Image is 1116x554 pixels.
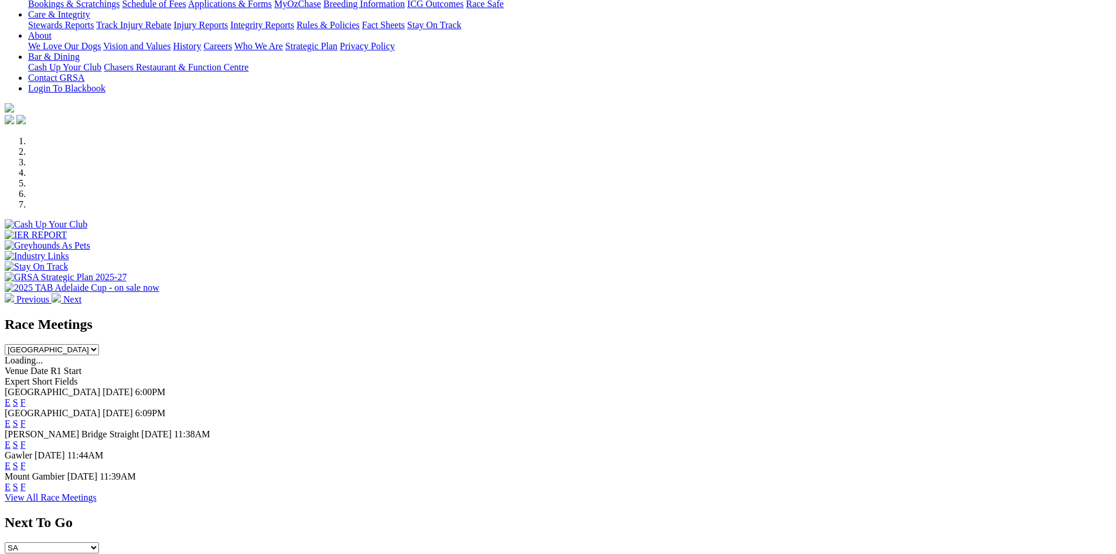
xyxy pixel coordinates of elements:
a: E [5,440,11,450]
a: Contact GRSA [28,73,84,83]
img: chevron-right-pager-white.svg [52,293,61,303]
span: Loading... [5,355,43,365]
div: About [28,41,1111,52]
a: E [5,461,11,471]
img: Industry Links [5,251,69,261]
a: F [21,419,26,429]
span: Expert [5,376,30,386]
img: 2025 TAB Adelaide Cup - on sale now [5,283,159,293]
a: F [21,397,26,407]
img: chevron-left-pager-white.svg [5,293,14,303]
img: Greyhounds As Pets [5,240,90,251]
a: Privacy Policy [340,41,395,51]
span: [DATE] [35,450,65,460]
span: [DATE] [103,408,133,418]
span: Short [32,376,53,386]
a: Chasers Restaurant & Function Centre [104,62,248,72]
a: Careers [203,41,232,51]
a: Track Injury Rebate [96,20,171,30]
span: [GEOGRAPHIC_DATA] [5,408,100,418]
span: 6:00PM [135,387,166,397]
span: [PERSON_NAME] Bridge Straight [5,429,139,439]
img: twitter.svg [16,115,26,124]
a: Strategic Plan [285,41,337,51]
img: logo-grsa-white.png [5,103,14,113]
span: [DATE] [67,471,98,481]
a: S [13,461,18,471]
a: E [5,482,11,492]
a: Fact Sheets [362,20,405,30]
a: F [21,482,26,492]
span: 11:38AM [174,429,210,439]
span: 6:09PM [135,408,166,418]
a: Cash Up Your Club [28,62,101,72]
a: About [28,30,52,40]
a: Vision and Values [103,41,170,51]
span: 11:44AM [67,450,104,460]
img: IER REPORT [5,230,67,240]
span: Next [63,294,81,304]
a: Previous [5,294,52,304]
img: facebook.svg [5,115,14,124]
a: Rules & Policies [296,20,360,30]
a: E [5,419,11,429]
h2: Race Meetings [5,317,1111,332]
div: Bar & Dining [28,62,1111,73]
img: Stay On Track [5,261,68,272]
h2: Next To Go [5,515,1111,531]
img: Cash Up Your Club [5,219,87,230]
a: F [21,461,26,471]
span: Date [30,366,48,376]
a: Bar & Dining [28,52,80,62]
a: Care & Integrity [28,9,90,19]
span: Venue [5,366,28,376]
span: Fields [54,376,77,386]
a: Who We Are [234,41,283,51]
a: Stay On Track [407,20,461,30]
a: History [173,41,201,51]
a: Login To Blackbook [28,83,105,93]
a: S [13,397,18,407]
a: We Love Our Dogs [28,41,101,51]
a: Injury Reports [173,20,228,30]
a: F [21,440,26,450]
a: E [5,397,11,407]
span: [GEOGRAPHIC_DATA] [5,387,100,397]
span: 11:39AM [100,471,136,481]
span: Mount Gambier [5,471,65,481]
a: Stewards Reports [28,20,94,30]
span: R1 Start [50,366,81,376]
div: Care & Integrity [28,20,1111,30]
a: Integrity Reports [230,20,294,30]
span: [DATE] [141,429,172,439]
img: GRSA Strategic Plan 2025-27 [5,272,127,283]
a: S [13,419,18,429]
a: S [13,440,18,450]
a: Next [52,294,81,304]
a: S [13,482,18,492]
a: View All Race Meetings [5,492,97,502]
span: [DATE] [103,387,133,397]
span: Previous [16,294,49,304]
span: Gawler [5,450,32,460]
